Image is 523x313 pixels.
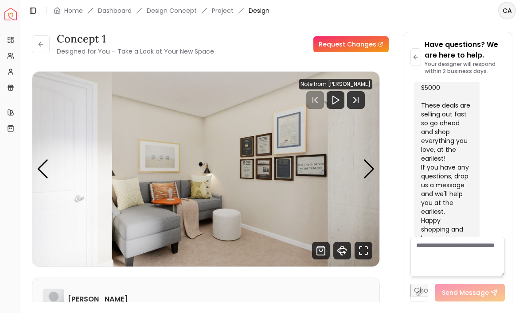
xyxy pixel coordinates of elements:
img: Design Render 1 [32,72,379,267]
div: 4 / 4 [32,72,379,267]
small: Designed for You – Take a Look at Your New Space [57,47,214,56]
img: Spacejoy Logo [4,8,17,20]
p: Have questions? We are here to help. [425,39,505,61]
div: Previous slide [37,159,49,179]
a: Request Changes [313,36,389,52]
nav: breadcrumb [54,6,269,15]
a: Home [64,6,83,15]
span: CA [499,3,515,19]
p: Your designer will respond within 2 business days. [425,61,505,75]
img: Nicole Reyes [43,289,64,310]
a: Dashboard [98,6,132,15]
span: Design [249,6,269,15]
div: Next slide [363,159,375,179]
svg: Fullscreen [355,242,372,259]
svg: 360 View [333,242,351,259]
li: Design Concept [147,6,197,15]
a: Project [212,6,234,15]
button: CA [498,2,516,19]
div: Carousel [32,72,379,267]
div: Note from [PERSON_NAME] [299,79,372,89]
svg: Shop Products from this design [312,242,330,259]
h6: [PERSON_NAME] [68,294,128,305]
svg: Next Track [347,91,365,109]
svg: Play [330,95,341,105]
a: Spacejoy [4,8,17,20]
h3: Concept 1 [57,32,214,46]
